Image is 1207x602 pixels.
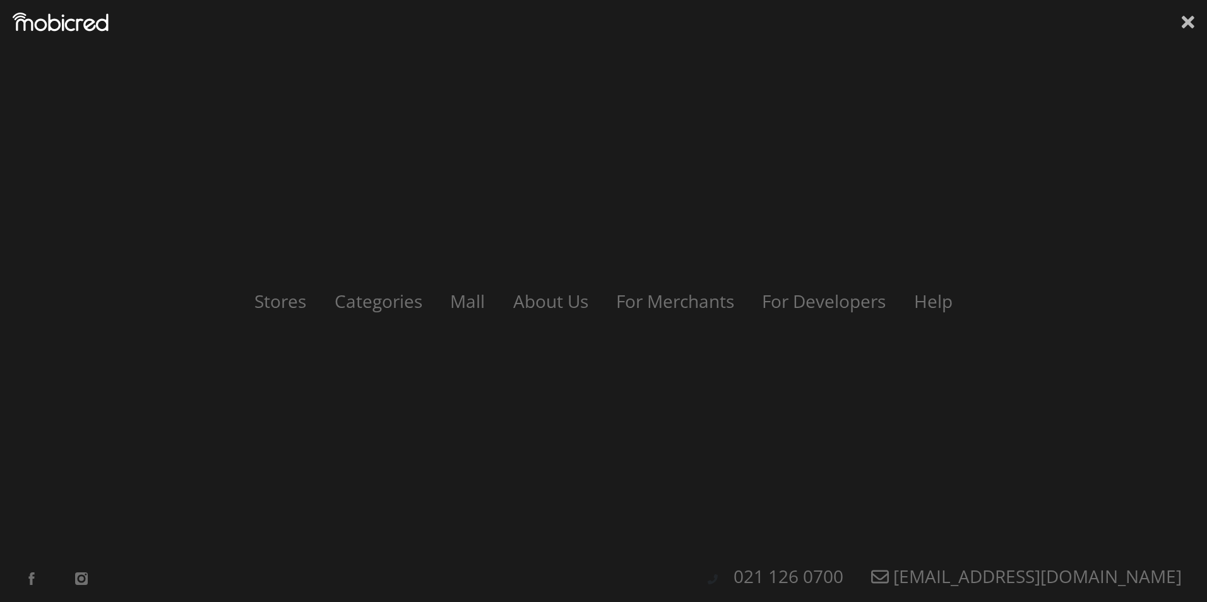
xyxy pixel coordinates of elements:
a: 021 126 0700 [721,564,856,588]
a: Stores [242,289,319,313]
a: [EMAIL_ADDRESS][DOMAIN_NAME] [859,564,1194,588]
a: Help [901,289,965,313]
a: Categories [322,289,435,313]
img: Mobicred [13,13,109,32]
a: For Merchants [603,289,747,313]
a: About Us [501,289,601,313]
a: For Developers [749,289,898,313]
a: Mall [437,289,497,313]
